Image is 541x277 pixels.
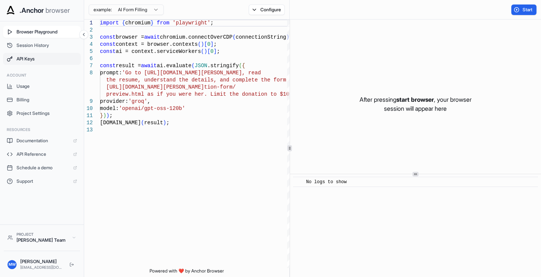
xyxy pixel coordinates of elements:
[297,178,301,186] span: ​
[233,34,236,40] span: (
[4,229,80,246] button: Project[PERSON_NAME] Team
[125,20,150,26] span: chromium
[213,48,216,54] span: ]
[84,20,93,27] div: 1
[217,48,220,54] span: ;
[3,26,81,38] button: Browser Playground
[207,41,210,47] span: 0
[17,178,70,184] span: Support
[106,91,264,97] span: preview.html as if you were her. Limit the donatio
[3,135,81,147] a: Documentation
[17,138,70,144] span: Documentation
[100,20,119,26] span: import
[17,83,77,89] span: Usage
[67,260,76,269] button: Logout
[7,127,77,132] h3: Resources
[3,94,81,106] button: Billing
[84,27,93,34] div: 2
[84,34,93,41] div: 3
[360,95,471,113] p: After pressing , your browser session will appear here
[3,175,81,187] a: Support
[100,41,116,47] span: const
[210,20,213,26] span: ;
[103,113,106,119] span: )
[45,5,70,16] span: browser
[201,41,204,47] span: )
[17,42,77,48] span: Session History
[172,20,210,26] span: 'playwright'
[84,105,93,112] div: 10
[84,119,93,126] div: 12
[100,98,128,104] span: provider:
[17,237,68,243] div: [PERSON_NAME] Team
[286,34,289,40] span: )
[3,39,81,51] button: Session History
[122,20,125,26] span: {
[198,41,201,47] span: (
[3,107,81,119] button: Project Settings
[192,63,195,69] span: (
[236,34,286,40] span: connectionString
[3,148,81,160] a: API Reference
[100,70,122,76] span: prompt:
[204,48,207,54] span: )
[3,80,81,92] button: Usage
[5,5,17,17] img: Anchor Icon
[84,98,93,105] div: 9
[116,63,141,69] span: result =
[163,120,166,126] span: )
[17,165,70,171] span: Schedule a demo
[396,96,434,103] span: start browser
[17,110,77,116] span: Project Settings
[106,84,204,90] span: [URL][DOMAIN_NAME][PERSON_NAME]
[144,120,163,126] span: result
[17,232,68,237] div: Project
[100,113,103,119] span: }
[160,34,233,40] span: chromium.connectOverCDP
[207,63,239,69] span: .stringify
[511,5,536,15] button: Start
[3,162,81,174] a: Schedule a demo
[106,77,264,83] span: the resume, understand the details, and complete t
[201,48,204,54] span: (
[239,63,242,69] span: (
[84,41,93,48] div: 4
[264,91,296,97] span: n to $10.'
[20,259,63,265] div: [PERSON_NAME]
[20,265,63,270] div: [EMAIL_ADDRESS][DOMAIN_NAME]
[144,34,160,40] span: await
[141,120,144,126] span: (
[109,113,112,119] span: ;
[523,7,533,13] span: Start
[100,105,119,111] span: model:
[195,63,207,69] span: JSON
[84,126,93,134] div: 13
[204,84,236,90] span: tion-form/
[150,268,224,277] span: Powered with ❤️ by Anchor Browser
[17,151,70,157] span: API Reference
[264,77,296,83] span: he form at
[116,48,201,54] span: ai = context.serviceWorkers
[84,55,93,62] div: 6
[3,53,81,65] button: API Keys
[128,98,147,104] span: 'groq'
[157,20,169,26] span: from
[79,30,88,39] button: Collapse sidebar
[84,69,93,77] div: 8
[255,70,261,76] span: ad
[122,70,255,76] span: 'Go to [URL][DOMAIN_NAME][PERSON_NAME], re
[9,262,16,267] span: MW
[141,63,157,69] span: await
[119,105,185,111] span: 'openai/gpt-oss-120b'
[100,120,141,126] span: [DOMAIN_NAME]
[17,97,77,103] span: Billing
[100,34,116,40] span: const
[204,41,207,47] span: [
[242,63,245,69] span: {
[116,34,144,40] span: browser =
[17,29,77,35] span: Browser Playground
[17,56,77,62] span: API Keys
[84,112,93,119] div: 11
[147,98,150,104] span: ,
[249,5,285,15] button: Configure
